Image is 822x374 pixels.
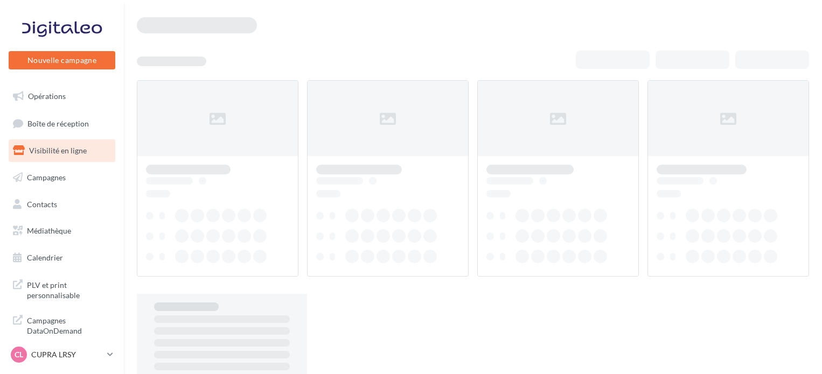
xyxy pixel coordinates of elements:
[27,278,111,301] span: PLV et print personnalisable
[27,313,111,336] span: Campagnes DataOnDemand
[6,85,117,108] a: Opérations
[6,139,117,162] a: Visibilité en ligne
[15,349,23,360] span: CL
[27,173,66,182] span: Campagnes
[6,273,117,305] a: PLV et print personnalisable
[27,253,63,262] span: Calendrier
[6,220,117,242] a: Médiathèque
[28,91,66,101] span: Opérations
[29,146,87,155] span: Visibilité en ligne
[9,51,115,69] button: Nouvelle campagne
[6,246,117,269] a: Calendrier
[27,118,89,128] span: Boîte de réception
[6,166,117,189] a: Campagnes
[6,309,117,341] a: Campagnes DataOnDemand
[6,112,117,135] a: Boîte de réception
[27,199,57,208] span: Contacts
[31,349,103,360] p: CUPRA LRSY
[27,226,71,235] span: Médiathèque
[9,344,115,365] a: CL CUPRA LRSY
[6,193,117,216] a: Contacts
